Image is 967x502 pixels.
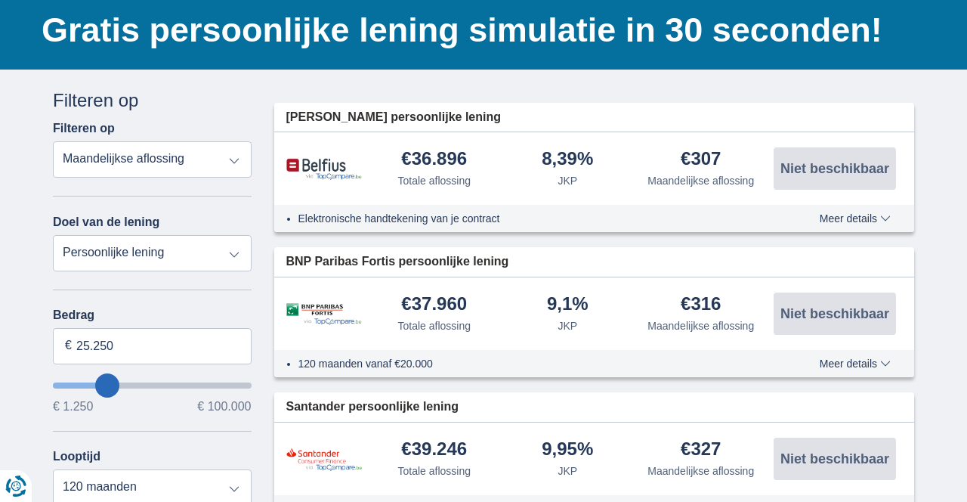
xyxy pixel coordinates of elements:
div: €36.896 [401,150,467,170]
div: €37.960 [401,295,467,315]
div: €327 [681,440,721,460]
button: Meer details [808,212,902,225]
div: €307 [681,150,721,170]
div: Filteren op [53,88,252,113]
span: BNP Paribas Fortis persoonlijke lening [286,253,509,271]
div: JKP [558,318,577,333]
label: Bedrag [53,308,252,322]
span: Meer details [820,358,891,369]
span: Niet beschikbaar [780,162,889,175]
button: Niet beschikbaar [774,293,896,335]
div: 9,95% [542,440,593,460]
img: product.pl.alt Belfius [286,158,362,180]
span: Niet beschikbaar [780,452,889,466]
div: €316 [681,295,721,315]
input: wantToBorrow [53,383,252,389]
button: Meer details [808,358,902,370]
button: Niet beschikbaar [774,147,896,190]
li: Elektronische handtekening van je contract [298,211,765,226]
div: Maandelijkse aflossing [647,318,754,333]
h1: Gratis persoonlijke lening simulatie in 30 seconden! [42,7,914,54]
label: Filteren op [53,122,115,135]
label: Looptijd [53,450,100,463]
label: Doel van de lening [53,215,159,229]
div: Totale aflossing [397,173,471,188]
div: Totale aflossing [397,318,471,333]
div: 9,1% [547,295,589,315]
span: € 100.000 [197,401,251,413]
button: Niet beschikbaar [774,438,896,480]
li: 120 maanden vanaf €20.000 [298,356,765,371]
img: product.pl.alt BNP Paribas Fortis [286,303,362,325]
div: Totale aflossing [397,463,471,479]
div: Maandelijkse aflossing [647,463,754,479]
span: € 1.250 [53,401,93,413]
div: JKP [558,173,577,188]
span: Niet beschikbaar [780,307,889,321]
span: [PERSON_NAME] persoonlijke lening [286,109,501,126]
div: €39.246 [401,440,467,460]
span: Meer details [820,213,891,224]
div: Maandelijkse aflossing [647,173,754,188]
div: 8,39% [542,150,593,170]
span: Santander persoonlijke lening [286,398,459,416]
span: € [65,337,72,355]
div: JKP [558,463,577,479]
img: product.pl.alt Santander [286,448,362,471]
